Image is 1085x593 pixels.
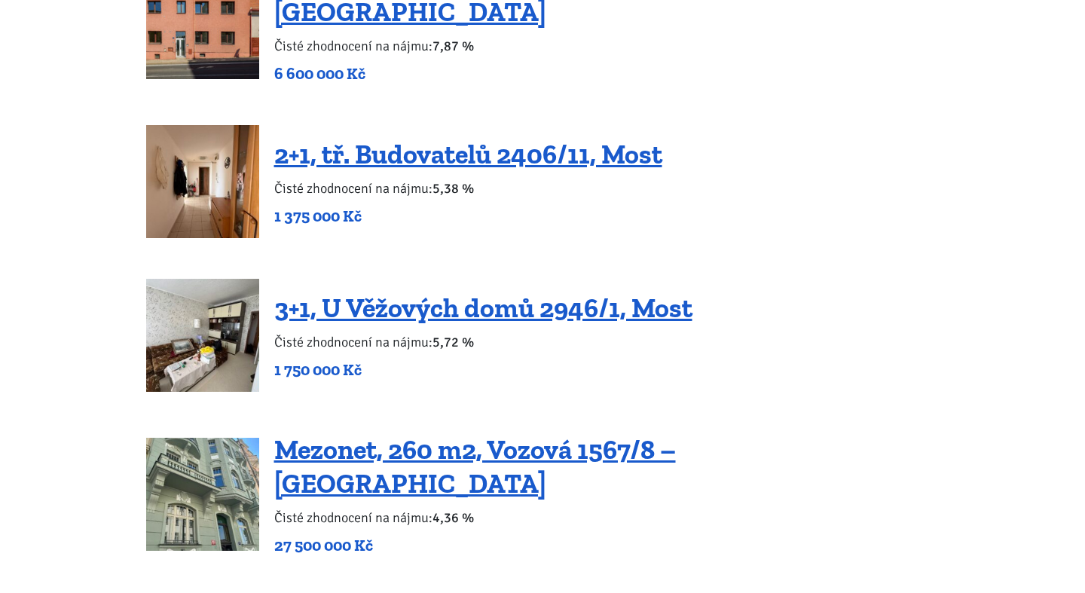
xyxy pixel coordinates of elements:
[274,332,692,353] p: Čisté zhodnocení na nájmu:
[432,38,474,54] b: 7,87 %
[274,507,940,528] p: Čisté zhodnocení na nájmu:
[274,63,940,84] p: 6 600 000 Kč
[274,535,940,556] p: 27 500 000 Kč
[274,138,662,170] a: 2+1, tř. Budovatelů 2406/11, Most
[432,334,474,350] b: 5,72 %
[432,180,474,197] b: 5,38 %
[274,292,692,324] a: 3+1, U Věžových domů 2946/1, Most
[274,433,676,500] a: Mezonet, 260 m2, Vozová 1567/8 – [GEOGRAPHIC_DATA]
[274,178,662,199] p: Čisté zhodnocení na nájmu:
[274,206,662,227] p: 1 375 000 Kč
[274,359,692,381] p: 1 750 000 Kč
[274,35,940,57] p: Čisté zhodnocení na nájmu:
[432,509,474,526] b: 4,36 %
